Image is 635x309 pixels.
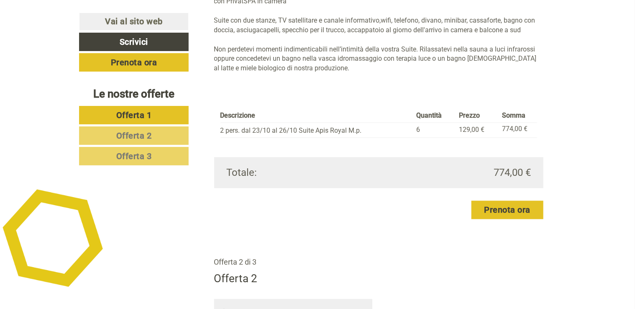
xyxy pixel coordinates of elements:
[79,53,189,72] a: Prenota ora
[499,122,537,137] td: 774,00 €
[116,110,152,120] span: Offerta 1
[13,24,126,31] div: APIPURA hotel rinner
[413,109,456,122] th: Quantità
[413,122,456,137] td: 6
[494,165,531,180] span: 774,00 €
[285,217,330,235] button: Invia
[220,109,413,122] th: Descrizione
[220,122,413,137] td: 2 pers. dal 23/10 al 26/10 Suite Apis Royal M.p.
[6,23,131,48] div: Buon giorno, come possiamo aiutarla?
[149,6,181,21] div: lunedì
[79,86,189,102] div: Le nostre offerte
[214,271,258,286] div: Offerta 2
[116,131,152,141] span: Offerta 2
[79,33,189,51] a: Scrivici
[79,13,189,31] a: Vai al sito web
[116,151,152,161] span: Offerta 3
[459,126,485,134] span: 129,00 €
[13,41,126,46] small: 14:12
[214,257,257,266] span: Offerta 2 di 3
[499,109,537,122] th: Somma
[471,201,544,219] a: Prenota ora
[456,109,499,122] th: Prezzo
[220,165,379,180] div: Totale:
